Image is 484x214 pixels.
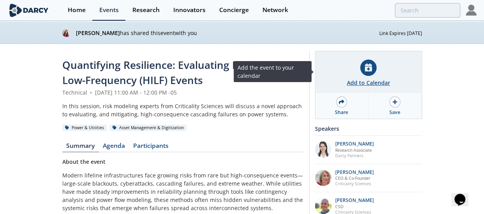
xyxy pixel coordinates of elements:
div: Network [262,7,288,13]
input: Advanced Search [395,3,460,18]
iframe: chat widget [451,183,476,206]
strong: About the event [62,158,106,165]
div: Events [99,7,119,13]
div: In this session, risk modeling experts from Criticality Sciences will discuss a novel approach to... [62,102,304,118]
p: [PERSON_NAME] [335,170,374,175]
img: Profile [466,5,477,16]
p: [PERSON_NAME] [335,198,374,203]
img: 7fd099ee-3020-413d-8a27-20701badd6bb [315,170,331,186]
p: [PERSON_NAME] [335,141,374,147]
h3: Estilo [3,25,114,33]
a: Participants [129,143,173,152]
div: Speakers [315,122,422,135]
p: Modern lifeline infrastructures face growing risks from rare but high-consequence events—large-sc... [62,171,304,212]
p: Criticality Sciences [335,181,374,186]
div: Power & Utilities [62,125,107,132]
div: Outline [3,3,114,10]
div: Asset Management & Digitization [110,125,187,132]
a: Agenda [99,143,129,152]
div: Innovators [173,7,206,13]
div: Link Expires [DATE] [379,28,422,37]
img: PjDKf9DvQFCexQEOckkA [62,29,70,37]
div: Share [335,109,348,116]
p: CEO & Co-Founder [335,175,374,181]
div: Home [68,7,86,13]
p: has shared this event with you [76,29,379,37]
div: Concierge [219,7,249,13]
label: Tamaño de fuente [3,47,48,54]
img: c3fd1137-0e00-4905-b78a-d4f4255912ba [315,198,331,214]
div: Add to Calendar [347,79,390,87]
span: • [89,89,93,96]
span: 16 px [9,54,22,61]
a: Back to Top [12,10,42,17]
div: Technical [DATE] 11:00 AM - 12:00 PM -05 [62,88,304,96]
div: Research [132,7,160,13]
p: CSO [335,204,374,209]
img: qdh7Er9pRiGqDWE5eNkh [315,141,331,158]
span: Quantifying Resilience: Evaluating High-Impact, Low-Frequency (HILF) Events [62,58,295,87]
strong: [PERSON_NAME] [76,29,120,37]
a: Summary [62,143,99,152]
img: logo-wide.svg [8,4,50,17]
p: Darcy Partners [335,153,374,158]
p: Research Associate [335,147,374,153]
div: Save [389,109,400,116]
